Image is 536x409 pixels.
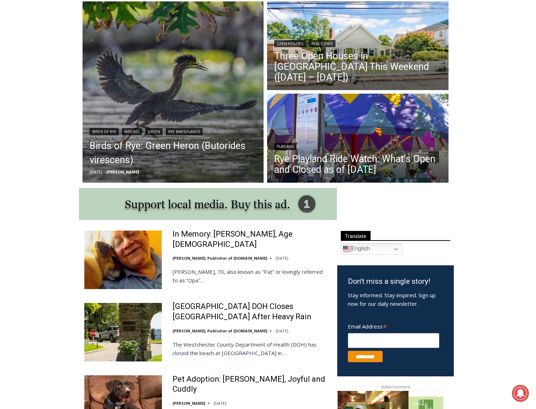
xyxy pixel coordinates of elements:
[374,383,417,390] span: Advertisement
[90,169,102,175] time: [DATE]
[185,71,328,87] span: Intern @ [DOMAIN_NAME]
[83,1,264,183] a: Read More Birds of Rye: Green Heron (Butorides virescens)
[267,94,448,184] img: (PHOTO: The Motorcycle Jump ride in the Kiddyland section of Rye Playland. File photo 2024. Credi...
[173,328,267,333] a: [PERSON_NAME], Publisher of [DOMAIN_NAME]
[348,276,443,287] h3: Don’t miss a single story!
[267,1,448,92] a: Read More Three Open Houses in Rye This Weekend (August 16 – 17)
[84,231,162,289] img: In Memory: Patrick A. Auriemma Jr., Age 70
[274,143,297,150] a: Playland
[341,243,402,255] a: English
[173,374,328,394] a: Pet Adoption: [PERSON_NAME], Joyful and Cuddly
[309,40,335,47] a: Real Estate
[348,319,439,332] label: Email Address
[83,1,264,183] img: (PHOTO: Green Heron (Butorides virescens) at the Marshlands Conservancy in Rye, New York. Credit:...
[267,94,448,184] a: Read More Rye Playland Ride Watch: What’s Open and Closed as of Thursday, August 14, 2025
[166,128,203,135] a: Rye Marshlands
[348,291,443,308] p: Stay informed. Stay inspired. Sign up now for our daily newsletter.
[84,303,162,361] img: Westchester County DOH Closes Coveleigh Club Beach After Heavy Rain
[173,302,328,322] a: [GEOGRAPHIC_DATA] DOH Closes [GEOGRAPHIC_DATA] After Heavy Rain
[145,128,163,135] a: Green
[2,73,69,100] span: Open Tues. - Sun. [PHONE_NUMBER]
[274,39,441,47] div: |
[276,328,288,333] time: [DATE]
[173,400,205,406] a: [PERSON_NAME]
[267,1,448,92] img: 32 Ridgeland Terrace, Rye
[106,169,139,175] a: [PERSON_NAME]
[171,0,214,32] img: s_800_d653096d-cda9-4b24-94f4-9ae0c7afa054.jpeg
[214,400,226,406] time: [DATE]
[216,7,247,27] h4: Book [PERSON_NAME]'s Good Humor for Your Event
[90,127,257,135] div: | | |
[343,245,351,253] img: en
[79,188,337,220] img: support local media, buy this ad
[73,44,104,85] div: "...watching a master [PERSON_NAME] chef prepare an omakase meal is fascinating dinner theater an...
[173,267,328,284] p: [PERSON_NAME], 70, also known as “Pat” or lovingly referred to as “Opa”…
[90,139,257,167] a: Birds of Rye: Green Heron (Butorides virescens)
[46,9,175,23] div: Book [PERSON_NAME]'s Good Humor for Your Drive by Birthday
[274,40,306,47] a: Open Houses
[170,69,343,88] a: Intern @ [DOMAIN_NAME]
[210,2,256,32] a: Book [PERSON_NAME]'s Good Humor for Your Event
[276,255,288,261] time: [DATE]
[173,255,267,261] a: [PERSON_NAME], Publisher of [DOMAIN_NAME]
[274,154,441,175] a: Rye Playland Ride Watch: What’s Open and Closed as of [DATE]
[104,169,106,175] span: –
[274,51,441,83] a: Three Open Houses in [GEOGRAPHIC_DATA] This Weekend ([DATE] – [DATE])
[179,0,335,69] div: "We would have speakers with experience in local journalism speak to us about their experiences a...
[122,128,142,135] a: Birding
[341,231,371,241] span: Translate
[173,340,328,357] p: The Westchester County Department of Health (DOH) has closed the beach at [GEOGRAPHIC_DATA] in…
[90,128,119,135] a: Birds of Rye
[0,71,71,88] a: Open Tues. - Sun. [PHONE_NUMBER]
[173,229,328,249] a: In Memory: [PERSON_NAME], Age [DEMOGRAPHIC_DATA]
